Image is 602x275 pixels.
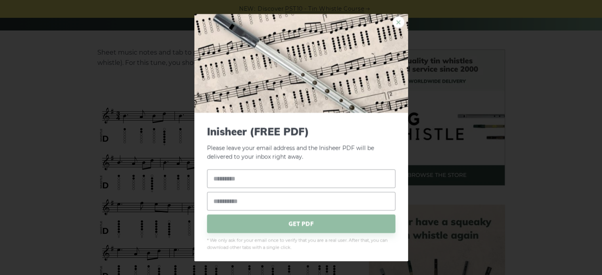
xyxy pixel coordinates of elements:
p: Please leave your email address and the Inisheer PDF will be delivered to your inbox right away. [207,125,395,162]
img: Tin Whistle Tab Preview [194,14,408,113]
span: GET PDF [207,214,395,233]
a: × [393,16,404,28]
span: Inisheer (FREE PDF) [207,125,395,138]
span: * We only ask for your email once to verify that you are a real user. After that, you can downloa... [207,237,395,251]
